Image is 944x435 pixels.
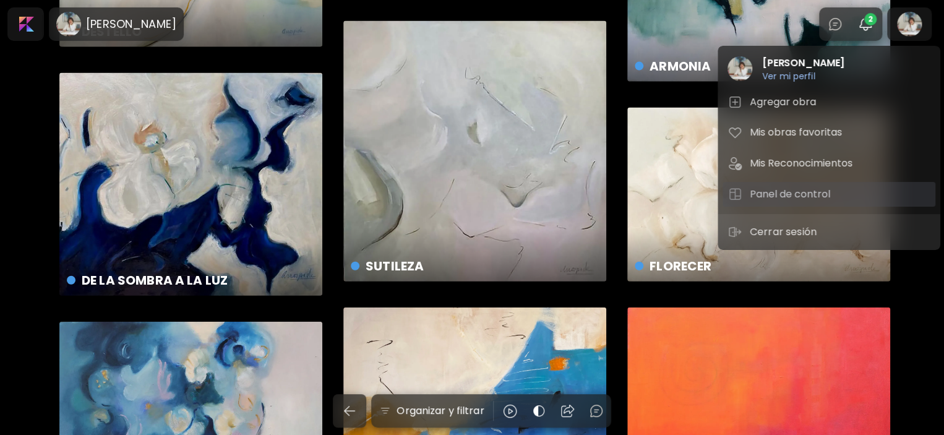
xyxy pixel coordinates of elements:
[750,187,834,202] h5: Panel de control
[727,187,742,202] img: tab
[762,56,844,71] h2: [PERSON_NAME]
[723,120,935,145] button: tabMis obras favoritas
[750,156,856,171] h5: Mis Reconocimientos
[727,225,742,239] img: sign-out
[750,125,846,140] h5: Mis obras favoritas
[723,90,935,114] button: tabAgregar obra
[762,71,844,82] h6: Ver mi perfil
[723,220,825,244] button: sign-outCerrar sesión
[727,95,742,110] img: tab
[727,125,742,140] img: tab
[750,95,820,110] h5: Agregar obra
[750,225,820,239] p: Cerrar sesión
[723,151,935,176] button: tabMis Reconocimientos
[727,156,742,171] img: tab
[723,182,935,207] button: tabPanel de control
